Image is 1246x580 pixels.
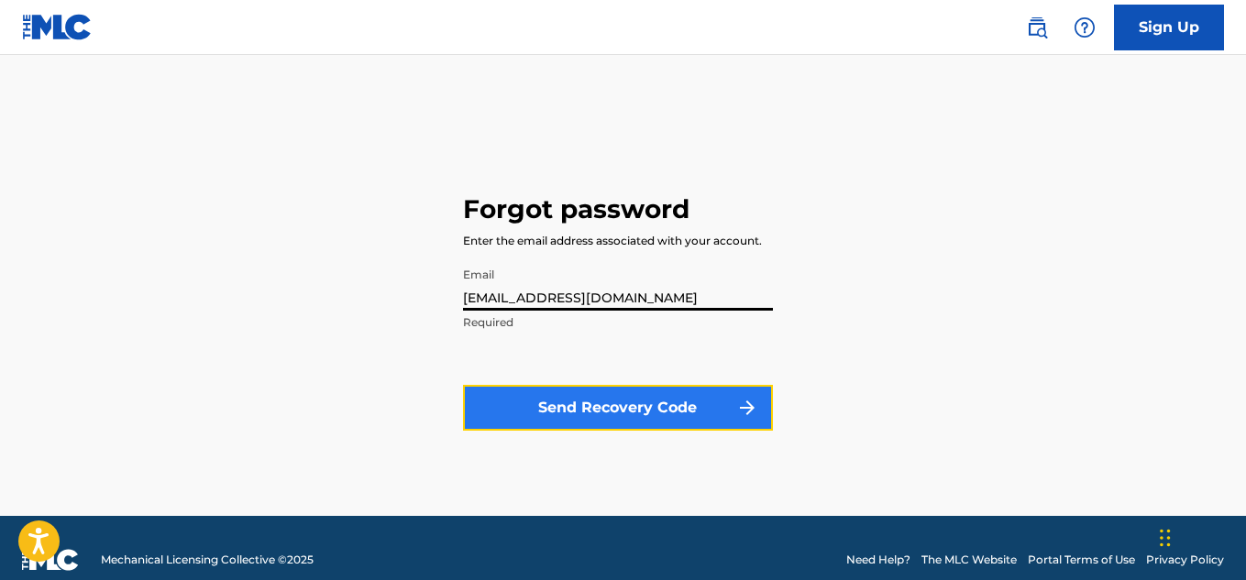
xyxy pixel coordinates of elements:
a: Need Help? [846,552,910,568]
iframe: Chat Widget [1154,492,1246,580]
div: Help [1066,9,1103,46]
a: Sign Up [1114,5,1224,50]
button: Send Recovery Code [463,385,773,431]
h3: Forgot password [463,193,689,225]
div: Enter the email address associated with your account. [463,233,762,249]
img: logo [22,549,79,571]
a: The MLC Website [921,552,1017,568]
img: f7272a7cc735f4ea7f67.svg [736,397,758,419]
img: help [1074,16,1096,38]
div: Drag [1160,510,1171,565]
img: MLC Logo [22,14,93,40]
a: Privacy Policy [1146,552,1224,568]
a: Public Search [1019,9,1055,46]
a: Portal Terms of Use [1028,552,1135,568]
span: Mechanical Licensing Collective © 2025 [101,552,314,568]
img: search [1026,16,1048,38]
p: Required [463,314,773,331]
